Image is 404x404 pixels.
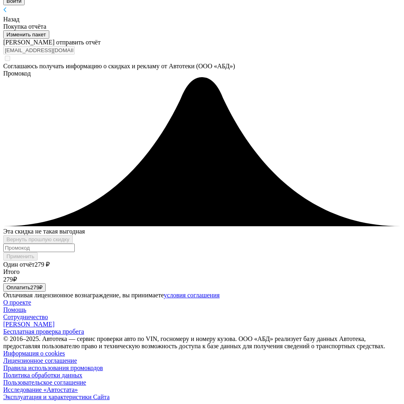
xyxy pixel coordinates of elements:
[3,228,401,235] div: Эта скидка не такая выгодная
[3,350,401,357] a: Информация о cookies
[3,39,401,46] div: [PERSON_NAME] отправить отчёт
[3,283,46,292] button: Оплатить279₽
[3,321,401,328] a: [PERSON_NAME]
[3,252,38,261] button: Применить
[35,261,50,268] span: 279 ₽
[3,70,401,77] div: Промокод
[3,328,401,335] a: Бесплатная проверка пробега
[3,244,75,252] input: Промокод
[3,30,49,39] button: Изменить пакет
[164,292,219,299] a: условия соглашения
[5,56,10,61] input: Соглашаюсь получать информацию о скидках и рекламу от Автотеки (ООО «АБД»)
[6,284,42,290] span: Оплатить 279 ₽
[3,372,401,379] a: Политика обработки данных
[3,314,401,321] a: Сотрудничество
[3,46,75,55] input: Адрес почты
[3,63,401,70] div: Соглашаюсь получать информацию о скидках и рекламу от Автотеки (ООО «АБД»)
[6,236,69,242] div: Вернуть прошлую скидку
[3,23,401,30] div: Покупка отчёта
[3,299,401,306] a: О проекте
[3,16,401,23] div: Назад
[3,357,401,364] a: Лицензионное соглашение
[3,268,401,276] div: Итого
[3,393,401,401] a: Эксплуатация и характеристики Сайта
[3,292,220,299] span: Оплачивая лицензионное вознаграждение, вы принимаете
[3,235,73,244] button: Вернуть прошлую скидку
[3,386,401,393] a: Исследование «Автостата»
[6,253,34,259] span: Применить
[3,335,401,350] div: © 2016– 2025 . Автотека — сервис проверки авто по VIN, госномеру и номеру кузова. ООО «АБД» реали...
[3,379,401,386] a: Пользовательское соглашение
[6,32,46,38] span: Изменить пакет
[3,364,401,372] a: Правила использования промокодов
[3,306,401,314] a: Помощь
[3,261,35,268] span: Один отчёт
[3,276,401,283] div: 279 ₽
